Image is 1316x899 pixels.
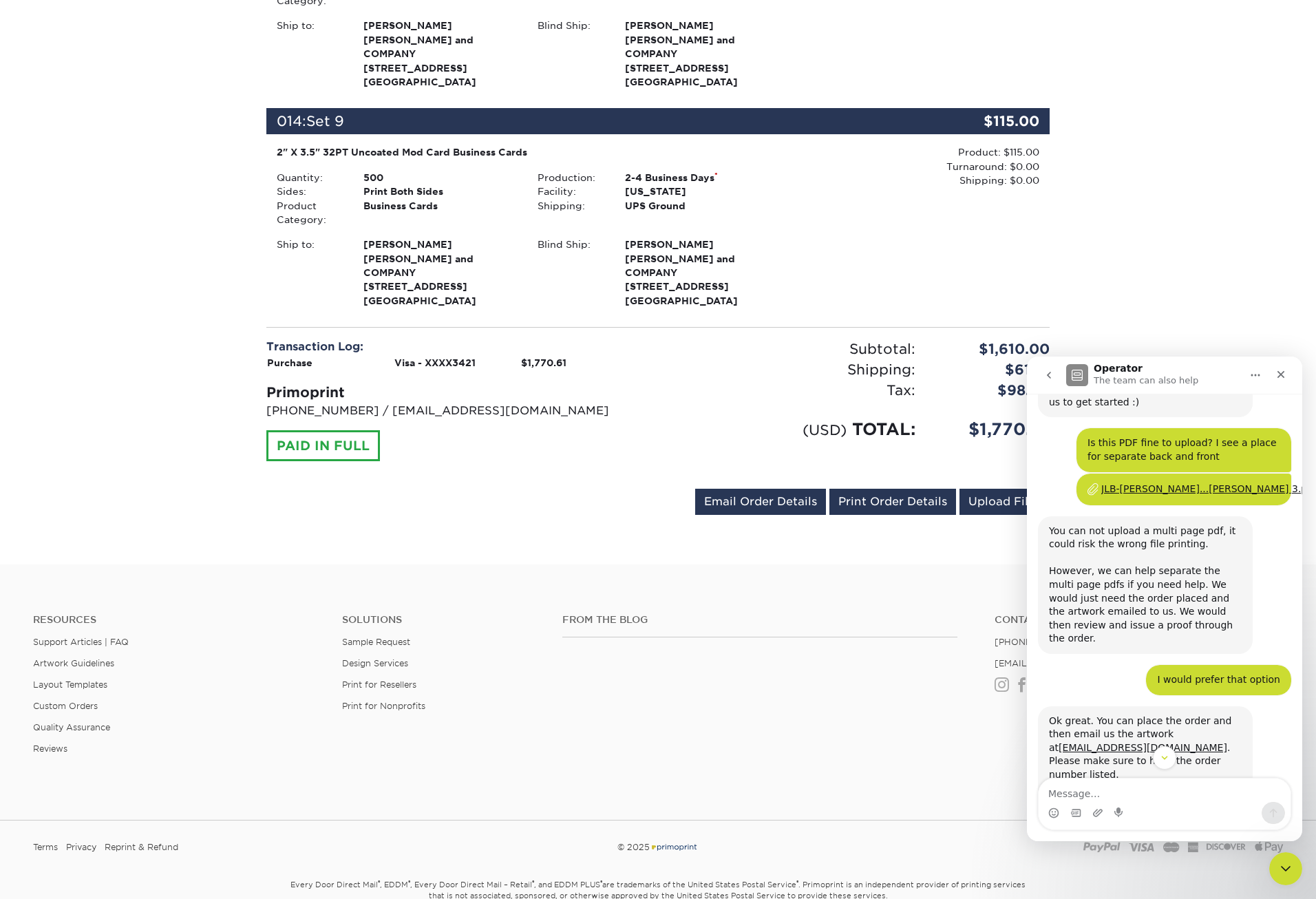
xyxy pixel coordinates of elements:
strong: [GEOGRAPHIC_DATA] [363,19,517,87]
div: Product Category: [266,199,353,227]
h4: Resources [33,614,321,626]
textarea: Message… [12,422,264,445]
div: 014: [266,108,919,134]
sup: ® [408,879,410,886]
div: PAID IN FULL [266,430,380,462]
iframe: Intercom live chat [1027,357,1302,841]
button: Gif picker [43,451,54,462]
div: JLB-[PERSON_NAME]...[PERSON_NAME] 3.pdf [74,125,290,140]
div: Irene says… [11,160,264,308]
p: [PHONE_NUMBER] / [EMAIL_ADDRESS][DOMAIN_NAME] [266,403,648,419]
iframe: Intercom live chat [1269,852,1302,885]
button: Start recording [87,451,98,462]
div: Production: [527,171,614,184]
div: Tax: [658,380,926,401]
span: [PERSON_NAME] [363,19,517,32]
div: UPS Ground [615,199,789,213]
span: [PERSON_NAME] and COMPANY [625,33,778,61]
small: (USD) [803,421,847,438]
strong: $1,770.61 [521,357,566,368]
div: Subtotal: [658,339,926,359]
a: Privacy [66,837,96,858]
a: Reviews [33,743,67,754]
a: Print Order Details [829,489,956,515]
div: Shipping: [527,199,614,213]
sup: ® [600,879,602,886]
button: Emoji picker [21,451,32,462]
div: 2-4 Business Days [615,171,789,184]
div: Facility: [527,184,614,198]
span: [PERSON_NAME] [625,237,778,251]
span: [PERSON_NAME] [625,19,778,32]
button: Upload attachment [65,451,76,462]
a: Sample Request [342,637,410,647]
a: Contact [995,614,1283,626]
span: [STREET_ADDRESS] [625,61,778,75]
a: Artwork Guidelines [33,658,114,668]
div: Irene says… [11,350,264,485]
a: Terms [33,837,58,858]
a: Design Services [342,658,408,668]
span: [STREET_ADDRESS] [363,61,517,75]
a: Layout Templates [33,679,107,690]
div: 500 [353,171,527,184]
div: Lindsey says… [11,308,264,350]
div: © 2025 [446,837,869,858]
span: Set 9 [306,113,344,129]
strong: Visa - XXXX3421 [394,357,476,368]
span: [STREET_ADDRESS] [363,279,517,293]
div: Primoprint [266,382,648,403]
div: Quantity: [266,171,353,184]
div: Ship to: [266,19,353,89]
div: $61.71 [926,359,1060,380]
div: Ok great. You can place the order and then email us the artwork at . Please make sure to have the... [22,358,215,466]
sup: ® [378,879,380,886]
div: I would prefer that option [130,317,253,330]
div: Sides: [266,184,353,198]
div: $1,770.61 [926,417,1060,442]
div: Ship to: [266,237,353,308]
img: Primoprint [650,842,698,852]
button: Send a message… [235,445,258,467]
div: Ok great. You can place the order and then email us the artwork at[EMAIL_ADDRESS][DOMAIN_NAME]. P... [11,350,226,474]
a: JLB-[PERSON_NAME]...[PERSON_NAME] 3.pdf [61,125,290,140]
div: $115.00 [919,108,1050,134]
span: [PERSON_NAME] and COMPANY [363,33,517,61]
div: You can not upload a multi page pdf, it could risk the wrong file printing.However, we can help s... [11,160,226,297]
div: $1,610.00 [926,339,1060,359]
div: Product: $115.00 Turnaround: $0.00 Shipping: $0.00 [789,145,1039,187]
strong: [GEOGRAPHIC_DATA] [363,237,517,306]
div: You can not upload a multi page pdf, it could risk the wrong file printing. However, we can help ... [22,168,215,289]
a: [EMAIL_ADDRESS][DOMAIN_NAME] [32,385,200,396]
div: 2" X 3.5" 32PT Uncoated Mod Card Business Cards [277,145,778,159]
span: [PERSON_NAME] [363,237,517,251]
a: Email Order Details [695,489,826,515]
div: [US_STATE] [615,184,789,198]
a: Quality Assurance [33,722,110,732]
span: [PERSON_NAME] and COMPANY [363,252,517,280]
sup: ® [532,879,534,886]
span: [PERSON_NAME] and COMPANY [625,252,778,280]
div: Business Cards [353,199,527,227]
a: Support Articles | FAQ [33,637,129,647]
a: [EMAIL_ADDRESS][DOMAIN_NAME] [995,658,1159,668]
button: Scroll to bottom [126,390,149,413]
span: [STREET_ADDRESS] [625,279,778,293]
a: Print for Nonprofits [342,701,425,711]
a: [PHONE_NUMBER] [995,637,1080,647]
div: I would prefer that option [119,308,264,339]
a: Print for Resellers [342,679,416,690]
strong: [GEOGRAPHIC_DATA] [625,237,778,306]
